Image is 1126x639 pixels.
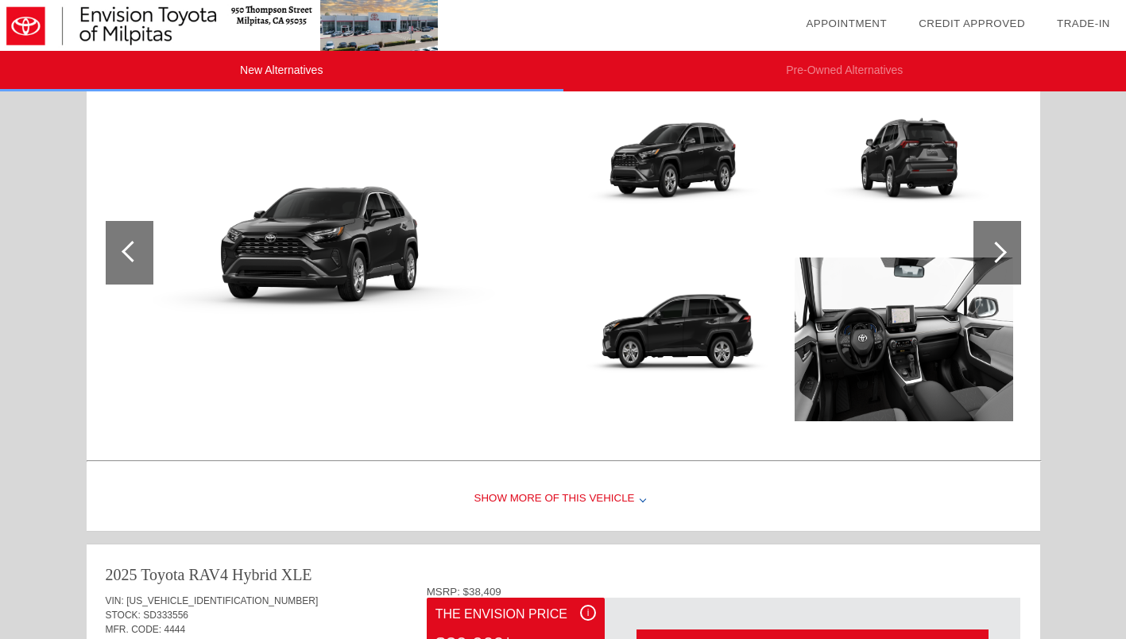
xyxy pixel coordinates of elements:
span: STOCK: [106,610,141,621]
div: The Envision Price [435,605,596,624]
img: image.png [568,84,787,248]
img: image.png [568,258,787,421]
img: image.png [106,126,556,380]
span: MFR. CODE: [106,624,162,635]
img: image.png [795,258,1013,421]
span: VIN: [106,595,124,606]
div: Show More of this Vehicle [87,467,1040,531]
span: 4444 [164,624,186,635]
span: SD333556 [143,610,188,621]
img: image.png [795,84,1013,248]
div: XLE [281,563,312,586]
div: i [580,605,596,621]
a: Credit Approved [919,17,1025,29]
a: Appointment [806,17,887,29]
div: 2025 Toyota RAV4 Hybrid [106,563,277,586]
a: Trade-In [1057,17,1110,29]
div: MSRP: $38,409 [427,586,1021,598]
span: [US_VEHICLE_IDENTIFICATION_NUMBER] [126,595,318,606]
